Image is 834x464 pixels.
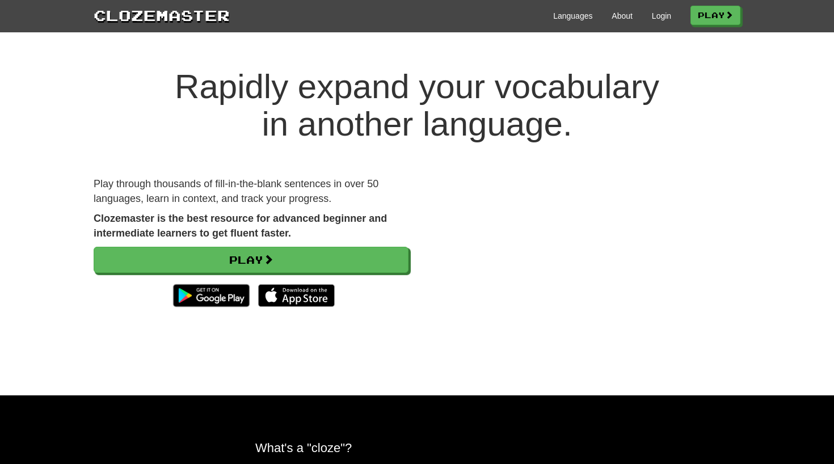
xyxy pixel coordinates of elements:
a: About [612,10,633,22]
a: Play [94,247,408,273]
a: Clozemaster [94,5,230,26]
img: Download_on_the_App_Store_Badge_US-UK_135x40-25178aeef6eb6b83b96f5f2d004eda3bffbb37122de64afbaef7... [258,284,335,307]
a: Login [652,10,671,22]
a: Play [690,6,740,25]
img: Get it on Google Play [167,279,255,313]
strong: Clozemaster is the best resource for advanced beginner and intermediate learners to get fluent fa... [94,213,387,239]
p: Play through thousands of fill-in-the-blank sentences in over 50 languages, learn in context, and... [94,177,408,206]
h2: What's a "cloze"? [255,441,579,455]
a: Languages [553,10,592,22]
